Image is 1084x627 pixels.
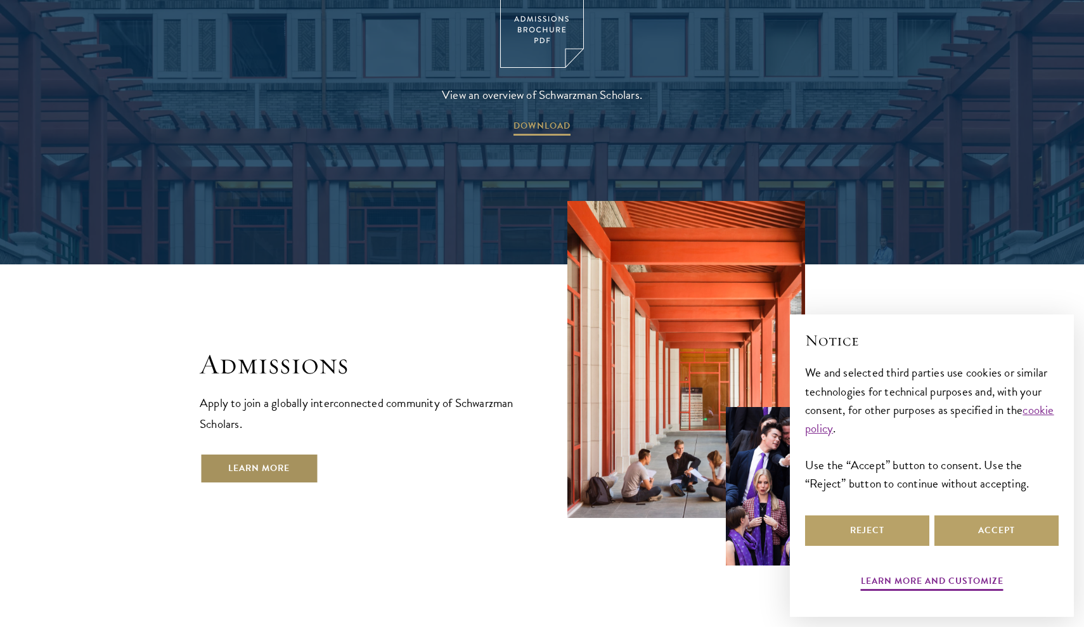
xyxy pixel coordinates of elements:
span: View an overview of Schwarzman Scholars. [442,84,642,105]
button: Learn more and customize [861,573,1003,593]
a: Learn More [200,453,318,484]
h2: Admissions [200,347,517,382]
a: cookie policy [805,401,1054,437]
button: Reject [805,515,929,546]
div: We and selected third parties use cookies or similar technologies for technical purposes and, wit... [805,363,1059,492]
button: Accept [934,515,1059,546]
h2: Notice [805,330,1059,351]
span: DOWNLOAD [513,118,571,138]
p: Apply to join a globally interconnected community of Schwarzman Scholars. [200,392,517,434]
